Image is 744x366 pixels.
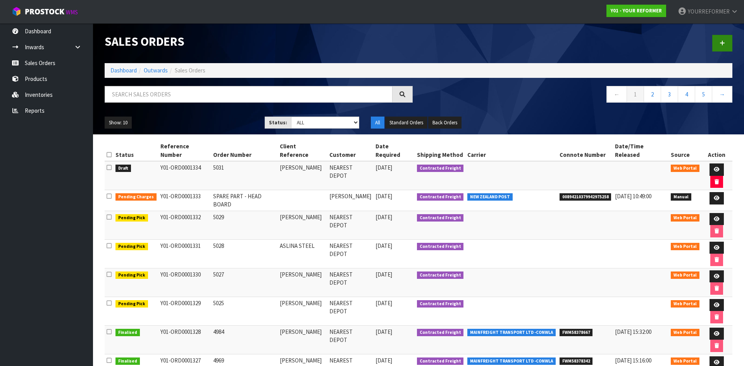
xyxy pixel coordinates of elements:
span: Contracted Freight [417,165,464,172]
a: → [712,86,732,103]
a: Outwards [144,67,168,74]
span: 00894210379942975258 [560,193,611,201]
span: Web Portal [671,329,699,337]
td: Y01-ORD0001331 [158,239,211,268]
a: 2 [644,86,661,103]
span: [DATE] 15:32:00 [615,328,651,335]
th: Reference Number [158,140,211,161]
span: Contracted Freight [417,300,464,308]
span: Web Portal [671,300,699,308]
span: [DATE] [375,271,392,278]
a: 5 [695,86,712,103]
th: Action [701,140,732,161]
a: ← [606,86,627,103]
button: Back Orders [428,117,462,129]
td: NEAREST DEPOT [327,325,374,354]
span: MAINFREIGHT TRANSPORT LTD -CONWLA [467,357,556,365]
span: [DATE] [375,242,392,249]
th: Carrier [465,140,558,161]
button: All [371,117,384,129]
small: WMS [66,9,78,16]
span: ProStock [25,7,64,17]
span: Finalised [115,329,140,337]
td: 5031 [211,161,278,190]
td: NEAREST DEPOT [327,297,374,325]
td: Y01-ORD0001334 [158,161,211,190]
span: [DATE] [375,299,392,307]
span: [DATE] 10:49:00 [615,192,651,200]
td: [PERSON_NAME] [278,211,327,239]
span: Pending Pick [115,300,148,308]
th: Date Required [374,140,415,161]
span: Web Portal [671,165,699,172]
span: MAINFREIGHT TRANSPORT LTD -CONWLA [467,329,556,337]
span: Pending Pick [115,214,148,222]
td: Y01-ORD0001330 [158,268,211,297]
a: 4 [678,86,695,103]
span: [DATE] [375,192,392,200]
span: [DATE] [375,213,392,221]
span: FWM58378342 [560,357,593,365]
span: Contracted Freight [417,271,464,279]
span: Web Portal [671,357,699,365]
span: [DATE] 15:16:00 [615,357,651,364]
span: Web Portal [671,243,699,251]
span: Contracted Freight [417,329,464,337]
span: Pending Charges [115,193,157,201]
span: Manual [671,193,691,201]
td: NEAREST DEPOT [327,161,374,190]
span: Pending Pick [115,271,148,279]
td: Y01-ORD0001329 [158,297,211,325]
span: Contracted Freight [417,243,464,251]
td: SPARE PART - HEAD BOARD [211,190,278,211]
td: Y01-ORD0001328 [158,325,211,354]
td: 5028 [211,239,278,268]
span: Contracted Freight [417,193,464,201]
span: Contracted Freight [417,357,464,365]
td: [PERSON_NAME] [278,161,327,190]
td: [PERSON_NAME] [278,325,327,354]
th: Status [114,140,158,161]
strong: Y01 - YOUR REFORMER [611,7,662,14]
a: 1 [627,86,644,103]
td: Y01-ORD0001333 [158,190,211,211]
h1: Sales Orders [105,35,413,48]
td: NEAREST DEPOT [327,239,374,268]
td: NEAREST DEPOT [327,268,374,297]
th: Order Number [211,140,278,161]
span: NEW ZEALAND POST [467,193,513,201]
td: [PERSON_NAME] [327,190,374,211]
strong: Status: [269,119,287,126]
th: Date/Time Released [613,140,669,161]
th: Shipping Method [415,140,466,161]
td: ASLINA STEEL [278,239,327,268]
td: Y01-ORD0001332 [158,211,211,239]
td: [PERSON_NAME] [278,297,327,325]
span: [DATE] [375,164,392,171]
button: Show: 10 [105,117,132,129]
td: [PERSON_NAME] [278,268,327,297]
span: FWM58378667 [560,329,593,337]
td: 5027 [211,268,278,297]
input: Search sales orders [105,86,393,103]
td: 5029 [211,211,278,239]
span: Contracted Freight [417,214,464,222]
span: [DATE] [375,328,392,335]
span: YOURREFORMER [688,8,730,15]
span: Web Portal [671,271,699,279]
span: Draft [115,165,131,172]
span: Sales Orders [175,67,205,74]
span: Finalised [115,357,140,365]
span: [DATE] [375,357,392,364]
nav: Page navigation [424,86,732,105]
td: 5025 [211,297,278,325]
span: Pending Pick [115,243,148,251]
th: Source [669,140,701,161]
img: cube-alt.png [12,7,21,16]
a: Dashboard [110,67,137,74]
td: NEAREST DEPOT [327,211,374,239]
button: Standard Orders [385,117,427,129]
a: 3 [661,86,678,103]
th: Connote Number [558,140,613,161]
td: 4984 [211,325,278,354]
